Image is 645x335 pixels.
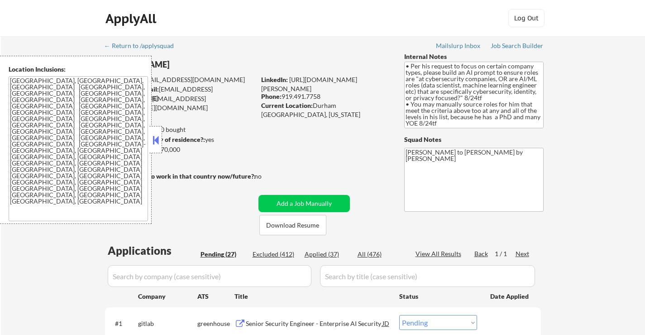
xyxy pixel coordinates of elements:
[261,76,288,83] strong: LinkedIn:
[254,172,280,181] div: no
[474,249,489,258] div: Back
[258,195,350,212] button: Add a Job Manually
[508,9,545,27] button: Log Out
[305,250,350,259] div: Applied (37)
[436,43,481,49] div: Mailslurp Inbox
[105,75,255,84] div: [EMAIL_ADDRESS][DOMAIN_NAME]
[246,319,382,328] div: Senior Security Engineer - Enterprise AI Security
[105,145,255,154] div: $170,000
[404,52,544,61] div: Internal Notes
[105,11,159,26] div: ApplyAll
[259,215,326,235] button: Download Resume
[399,288,477,304] div: Status
[490,292,530,301] div: Date Applied
[197,319,234,328] div: greenhouse
[105,59,291,70] div: [PERSON_NAME]
[105,135,253,144] div: yes
[138,319,197,328] div: gitlab
[9,65,148,74] div: Location Inclusions:
[416,249,464,258] div: View All Results
[115,319,131,328] div: #1
[108,245,197,256] div: Applications
[261,101,389,119] div: Durham [GEOGRAPHIC_DATA], [US_STATE]
[436,42,481,51] a: Mailslurp Inbox
[358,250,403,259] div: All (476)
[320,265,535,287] input: Search by title (case sensitive)
[491,43,544,49] div: Job Search Builder
[104,43,182,49] div: ← Return to /applysquad
[197,292,234,301] div: ATS
[261,102,313,109] strong: Current Location:
[105,85,255,102] div: [EMAIL_ADDRESS][DOMAIN_NAME]
[516,249,530,258] div: Next
[105,125,255,134] div: 36 sent / 210 bought
[138,292,197,301] div: Company
[261,76,357,92] a: [URL][DOMAIN_NAME][PERSON_NAME]
[201,250,246,259] div: Pending (27)
[382,315,391,331] div: JD
[104,42,182,51] a: ← Return to /applysquad
[495,249,516,258] div: 1 / 1
[261,92,282,100] strong: Phone:
[105,172,256,180] strong: Will need Visa to work in that country now/future?:
[491,42,544,51] a: Job Search Builder
[253,250,298,259] div: Excluded (412)
[105,94,255,112] div: [EMAIL_ADDRESS][PERSON_NAME][DOMAIN_NAME]
[234,292,391,301] div: Title
[261,92,389,101] div: 919.491.7758
[404,135,544,144] div: Squad Notes
[108,265,311,287] input: Search by company (case sensitive)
